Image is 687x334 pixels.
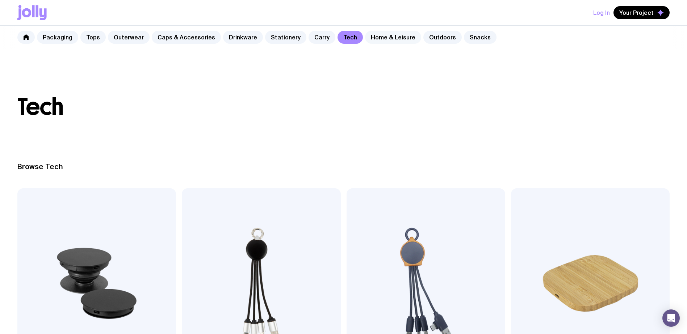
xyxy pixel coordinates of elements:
[338,31,363,44] a: Tech
[464,31,497,44] a: Snacks
[309,31,335,44] a: Carry
[108,31,150,44] a: Outerwear
[223,31,263,44] a: Drinkware
[152,31,221,44] a: Caps & Accessories
[80,31,106,44] a: Tops
[662,309,680,327] div: Open Intercom Messenger
[613,6,670,19] button: Your Project
[619,9,654,16] span: Your Project
[37,31,78,44] a: Packaging
[265,31,306,44] a: Stationery
[365,31,421,44] a: Home & Leisure
[423,31,462,44] a: Outdoors
[593,6,610,19] button: Log In
[17,95,670,119] h1: Tech
[17,162,670,171] h2: Browse Tech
